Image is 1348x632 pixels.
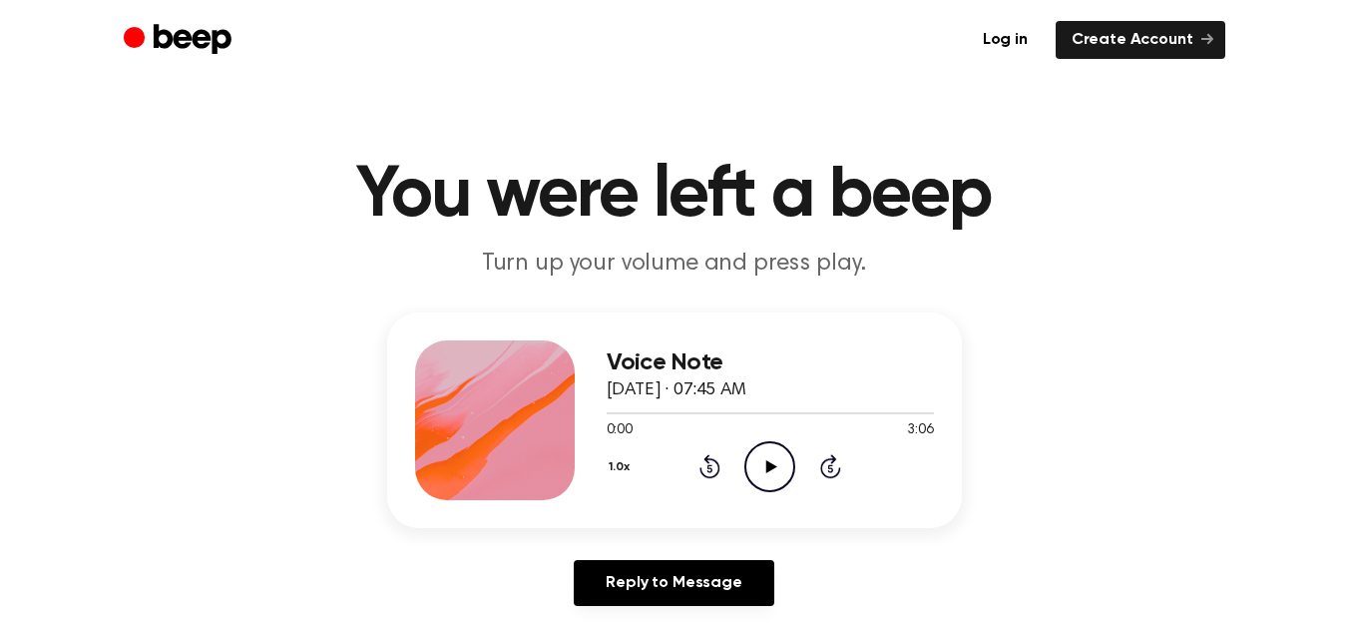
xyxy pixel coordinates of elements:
a: Create Account [1056,21,1225,59]
h3: Voice Note [607,349,934,376]
span: 3:06 [907,420,933,441]
a: Reply to Message [574,560,773,606]
h1: You were left a beep [164,160,1185,232]
span: 0:00 [607,420,633,441]
p: Turn up your volume and press play. [291,248,1058,281]
a: Log in [967,21,1044,59]
button: 1.0x [607,450,638,484]
span: [DATE] · 07:45 AM [607,381,746,399]
a: Beep [124,21,236,60]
